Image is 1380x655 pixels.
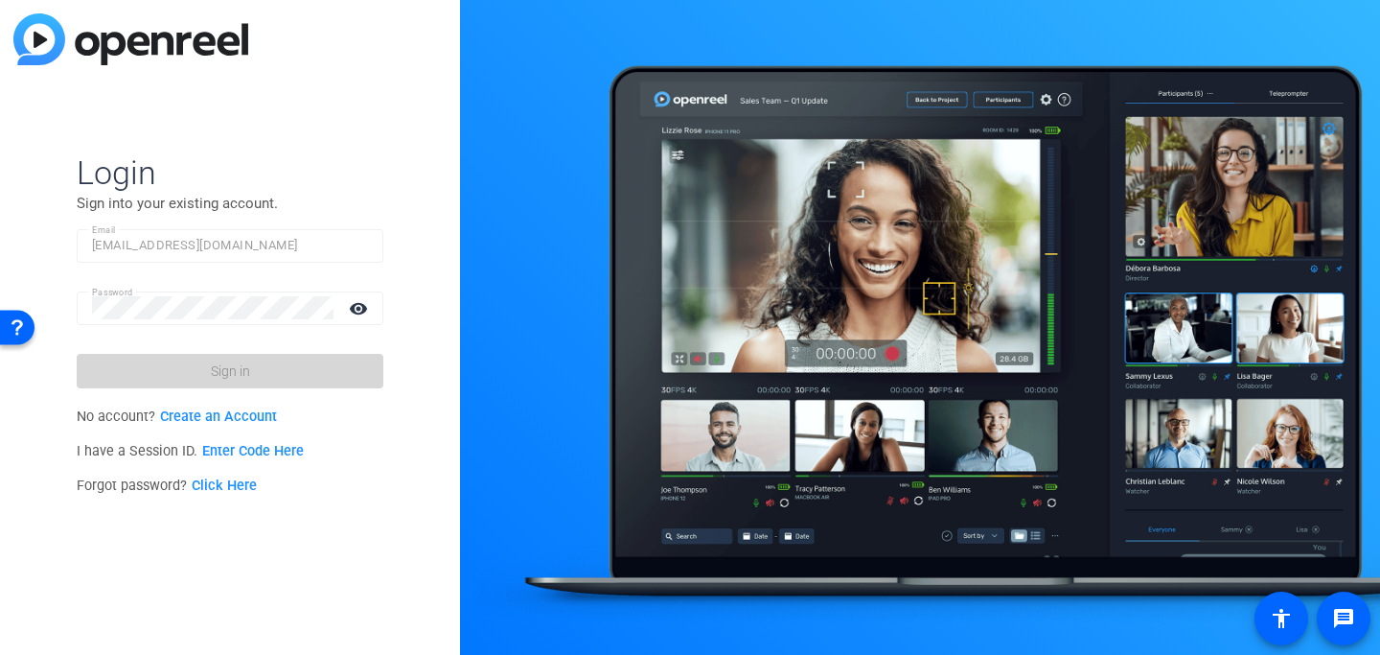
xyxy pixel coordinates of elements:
span: No account? [77,409,277,425]
span: Login [77,152,383,193]
mat-icon: accessibility [1270,607,1293,630]
img: blue-gradient.svg [13,13,248,65]
mat-icon: visibility [337,294,383,322]
mat-label: Password [92,287,133,297]
mat-label: Email [92,224,116,235]
input: Enter Email Address [92,234,368,257]
a: Click Here [192,478,257,494]
mat-icon: message [1332,607,1355,630]
span: I have a Session ID. [77,443,304,459]
p: Sign into your existing account. [77,193,383,214]
a: Enter Code Here [202,443,304,459]
span: Forgot password? [77,478,257,494]
a: Create an Account [160,409,277,425]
